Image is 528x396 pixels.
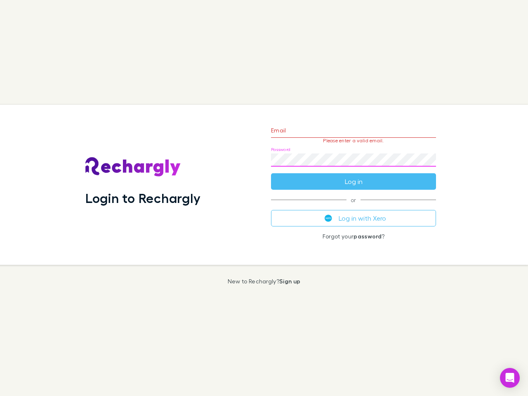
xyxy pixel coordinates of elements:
[271,173,436,190] button: Log in
[500,368,520,388] div: Open Intercom Messenger
[228,278,301,285] p: New to Rechargly?
[271,233,436,240] p: Forgot your ?
[271,210,436,226] button: Log in with Xero
[271,138,436,144] p: Please enter a valid email.
[279,278,300,285] a: Sign up
[325,214,332,222] img: Xero's logo
[85,157,181,177] img: Rechargly's Logo
[354,233,382,240] a: password
[85,190,200,206] h1: Login to Rechargly
[271,146,290,153] label: Password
